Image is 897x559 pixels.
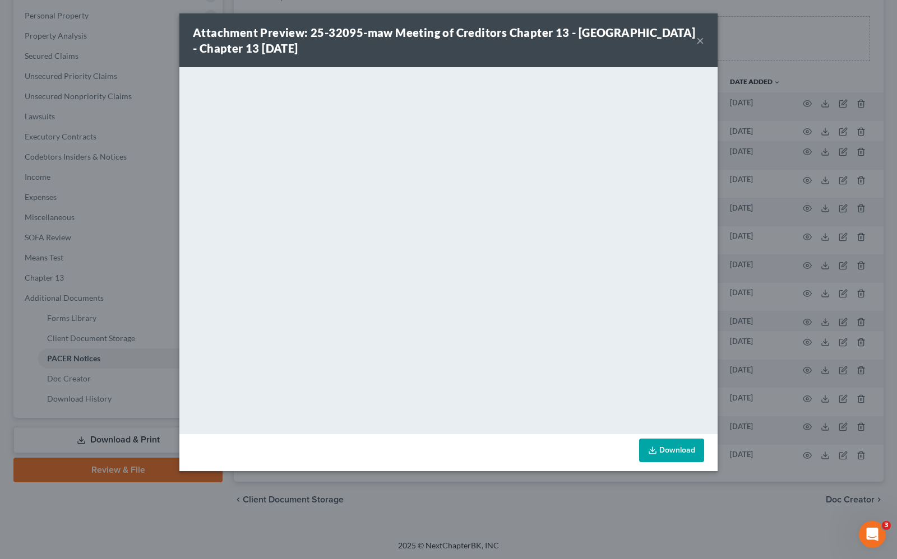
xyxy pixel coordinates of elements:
iframe: Intercom live chat [859,521,886,548]
strong: Attachment Preview: 25-32095-maw Meeting of Creditors Chapter 13 - [GEOGRAPHIC_DATA] - Chapter 13... [193,26,696,55]
button: × [696,34,704,47]
a: Download [639,439,704,462]
span: 3 [882,521,891,530]
iframe: <object ng-attr-data='[URL][DOMAIN_NAME]' type='application/pdf' width='100%' height='650px'></ob... [179,67,718,431]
